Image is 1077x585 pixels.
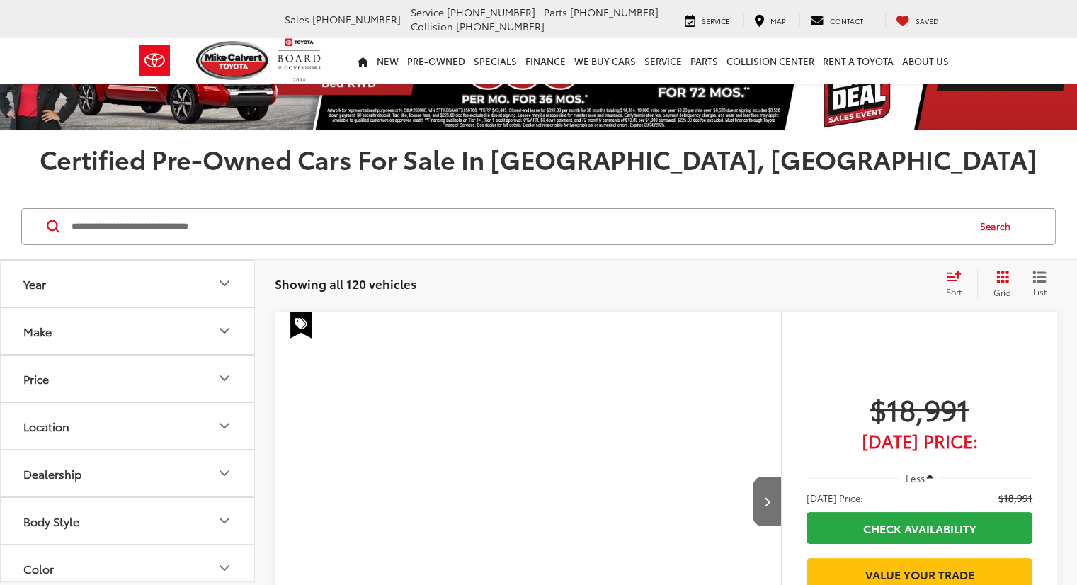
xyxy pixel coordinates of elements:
span: List [1032,285,1047,297]
button: Search [967,209,1031,244]
span: [PHONE_NUMBER] [447,5,535,19]
button: DealershipDealership [1,450,256,496]
button: MakeMake [1,308,256,354]
a: Finance [521,38,570,84]
div: Year [216,275,233,292]
div: Dealership [23,467,81,480]
div: Body Style [23,514,79,528]
a: Parts [686,38,722,84]
a: Pre-Owned [403,38,469,84]
a: Service [640,38,686,84]
button: Body StyleBody Style [1,498,256,544]
span: [PHONE_NUMBER] [570,5,659,19]
div: Make [23,324,52,338]
span: Service [411,5,444,19]
span: Saved [916,16,939,26]
span: Service [702,16,730,26]
a: My Saved Vehicles [885,13,950,27]
a: Rent a Toyota [819,38,898,84]
img: Toyota [128,38,181,84]
a: Home [353,38,372,84]
a: Contact [799,13,874,27]
span: Contact [830,16,863,26]
button: Grid View [977,270,1022,298]
a: WE BUY CARS [570,38,640,84]
span: Map [770,16,786,26]
span: Showing all 120 vehicles [275,275,416,292]
button: Next image [753,477,781,526]
div: Make [216,322,233,339]
span: [DATE] Price: [807,433,1032,448]
a: Check Availability [807,512,1032,544]
div: Dealership [216,465,233,482]
span: [PHONE_NUMBER] [456,19,545,33]
a: Collision Center [722,38,819,84]
div: Price [23,372,49,385]
div: Location [216,417,233,434]
span: Grid [993,286,1011,298]
span: $18,991 [998,491,1032,505]
div: Price [216,370,233,387]
button: List View [1022,270,1057,298]
div: Year [23,277,46,290]
a: Specials [469,38,521,84]
div: Body Style [216,512,233,529]
button: LocationLocation [1,403,256,449]
span: Special [290,312,312,339]
div: Color [23,562,54,575]
span: Collision [411,19,453,33]
div: Location [23,419,69,433]
div: Color [216,560,233,577]
span: [DATE] Price: [807,491,863,505]
button: Less [899,465,941,491]
span: Less [905,472,924,484]
span: $18,991 [807,391,1032,426]
button: PricePrice [1,356,256,402]
a: Service [674,13,741,27]
a: About Us [898,38,953,84]
span: Sales [285,12,309,26]
a: Map [743,13,797,27]
img: Mike Calvert Toyota [196,41,271,80]
button: Select sort value [939,270,977,298]
input: Search by Make, Model, or Keyword [70,210,967,244]
span: Sort [946,285,962,297]
a: New [372,38,403,84]
span: [PHONE_NUMBER] [312,12,401,26]
span: Parts [544,5,567,19]
button: YearYear [1,261,256,307]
